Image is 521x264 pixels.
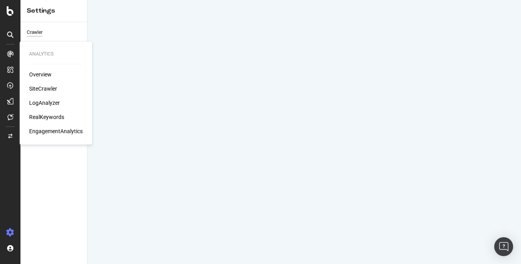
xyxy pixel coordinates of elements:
a: Keywords [27,40,82,48]
a: Overview [29,71,52,78]
a: LogAnalyzer [29,99,60,107]
a: RealKeywords [29,113,64,121]
a: Crawler [27,28,82,37]
div: Crawler [27,28,43,37]
div: Open Intercom Messenger [494,237,513,256]
div: Keywords [27,40,48,48]
div: Analytics [29,51,83,58]
a: SiteCrawler [29,85,57,93]
a: EngagementAnalytics [29,127,83,135]
div: Settings [27,6,81,15]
